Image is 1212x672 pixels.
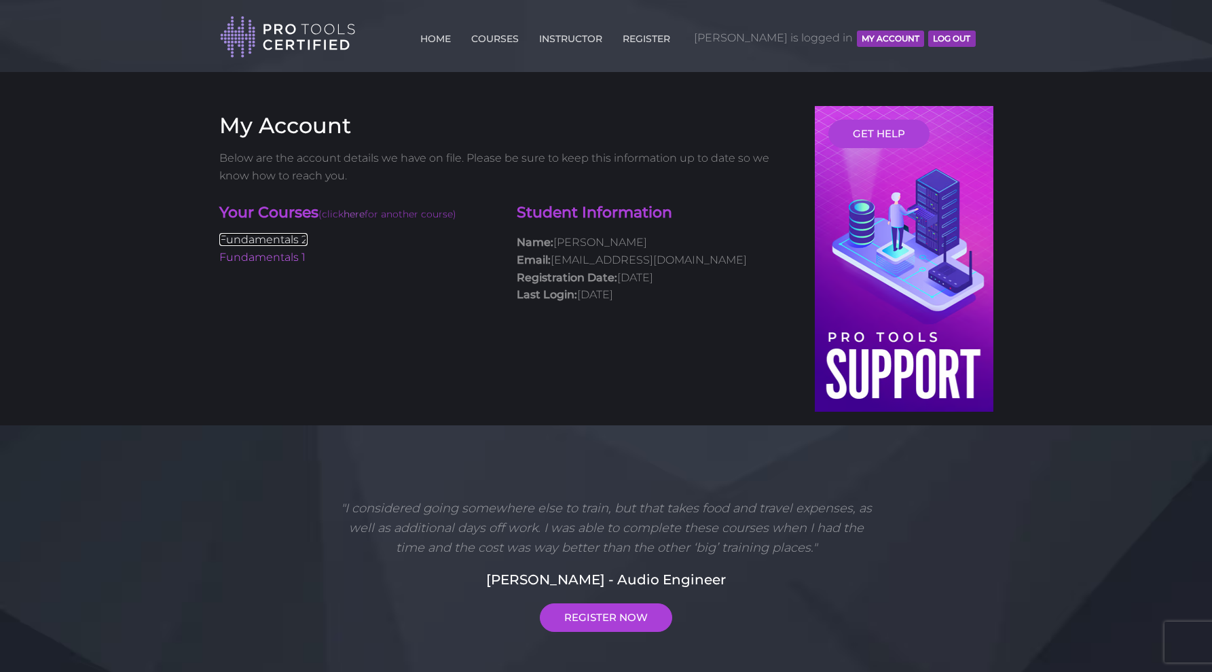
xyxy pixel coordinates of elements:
a: GET HELP [828,120,930,148]
span: [PERSON_NAME] is logged in [694,18,976,58]
a: COURSES [468,25,522,47]
a: INSTRUCTOR [536,25,606,47]
p: Below are the account details we have on file. Please be sure to keep this information up to date... [219,149,795,184]
a: REGISTER NOW [540,603,672,632]
a: Fundamentals 1 [219,251,306,264]
a: HOME [417,25,454,47]
a: REGISTER [619,25,674,47]
strong: Email: [517,253,551,266]
p: [PERSON_NAME] [EMAIL_ADDRESS][DOMAIN_NAME] [DATE] [DATE] [517,234,794,303]
strong: Last Login: [517,288,577,301]
button: MY ACCOUNT [857,31,924,47]
p: "I considered going somewhere else to train, but that takes food and travel expenses, as well as ... [335,499,877,557]
button: Log Out [928,31,975,47]
h5: [PERSON_NAME] - Audio Engineer [219,569,993,590]
h3: My Account [219,113,795,139]
strong: Registration Date: [517,271,617,284]
a: Fundamentals 2 [219,233,308,246]
h4: Your Courses [219,202,497,225]
span: (click for another course) [318,208,456,220]
a: here [344,208,365,220]
h4: Student Information [517,202,794,224]
img: Pro Tools Certified Logo [220,15,356,59]
strong: Name: [517,236,553,249]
